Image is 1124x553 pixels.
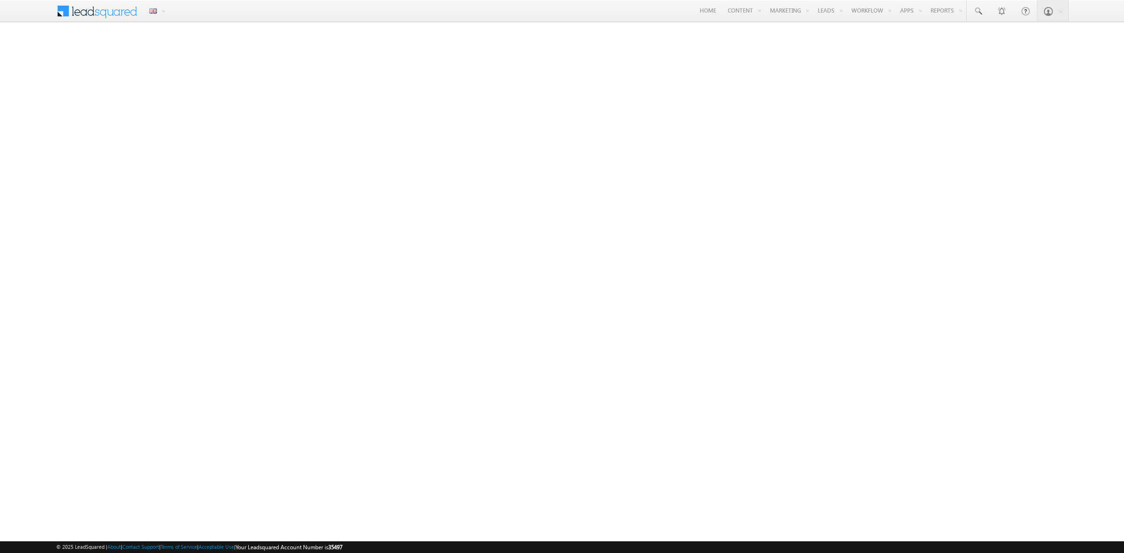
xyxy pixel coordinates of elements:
span: 35497 [328,544,342,551]
span: Your Leadsquared Account Number is [236,544,342,551]
span: © 2025 LeadSquared | | | | | [56,543,342,552]
a: About [107,544,121,550]
a: Acceptable Use [199,544,234,550]
a: Contact Support [122,544,159,550]
a: Terms of Service [161,544,197,550]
